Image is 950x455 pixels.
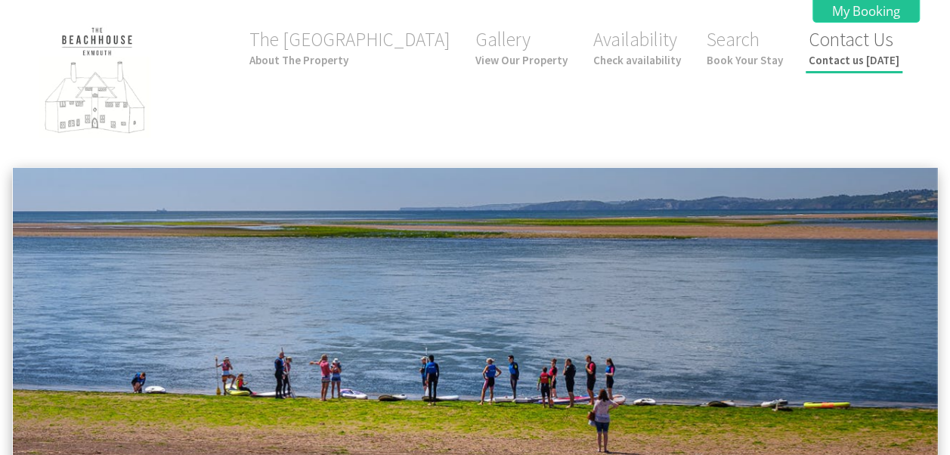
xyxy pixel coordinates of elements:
small: View Our Property [475,53,568,67]
small: Check availability [593,53,681,67]
small: Contact us [DATE] [809,53,899,67]
a: SearchBook Your Stay [707,27,783,67]
img: The Beach House Exmouth [21,21,172,144]
small: About The Property [249,53,450,67]
a: GalleryView Our Property [475,27,568,67]
a: The [GEOGRAPHIC_DATA]About The Property [249,27,450,67]
small: Book Your Stay [707,53,783,67]
a: Contact UsContact us [DATE] [809,27,899,67]
a: AvailabilityCheck availability [593,27,681,67]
